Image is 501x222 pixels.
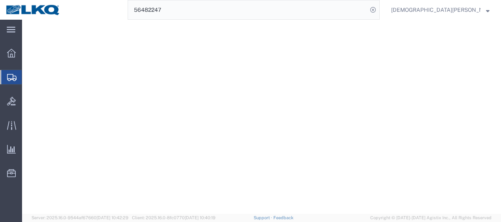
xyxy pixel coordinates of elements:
[273,215,293,220] a: Feedback
[391,6,481,14] span: Kristen Lund
[128,0,367,19] input: Search for shipment number, reference number
[391,5,490,15] button: [DEMOGRAPHIC_DATA][PERSON_NAME]
[132,215,215,220] span: Client: 2025.16.0-8fc0770
[22,20,501,214] iframe: FS Legacy Container
[370,215,492,221] span: Copyright © [DATE]-[DATE] Agistix Inc., All Rights Reserved
[6,4,61,16] img: logo
[185,215,215,220] span: [DATE] 10:40:19
[254,215,273,220] a: Support
[32,215,128,220] span: Server: 2025.16.0-9544af67660
[96,215,128,220] span: [DATE] 10:42:29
